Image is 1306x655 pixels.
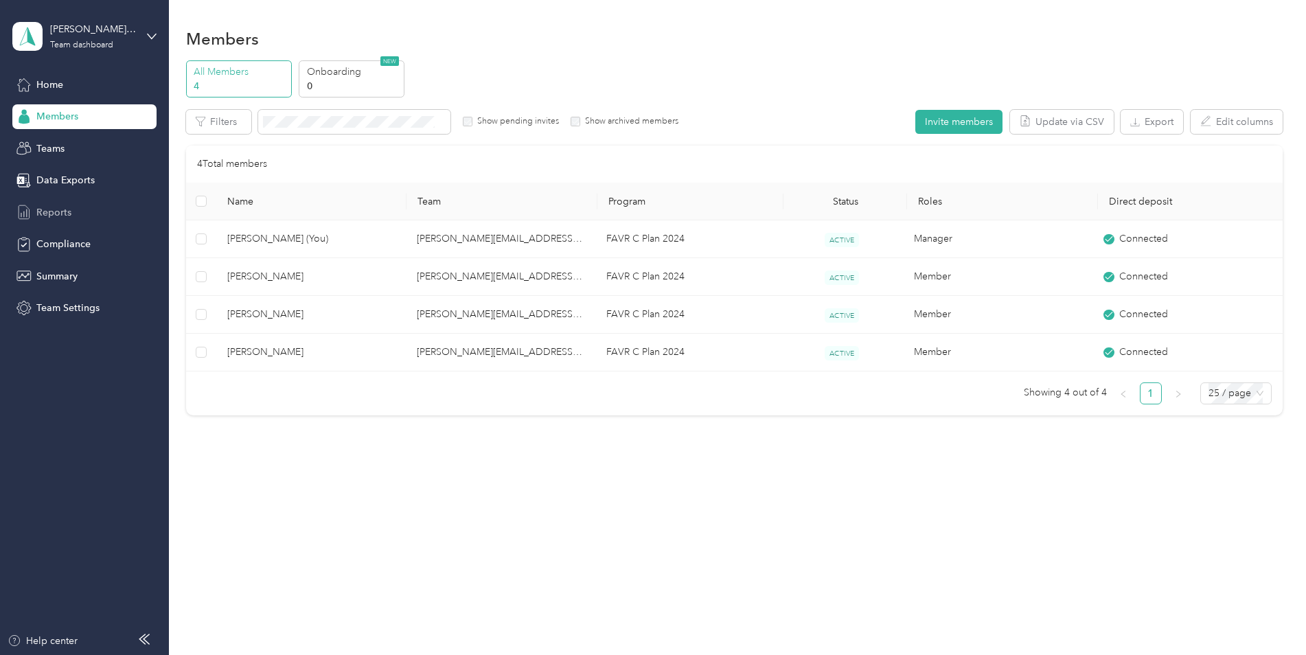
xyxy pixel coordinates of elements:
[1119,231,1168,246] span: Connected
[903,258,1092,296] td: Member
[194,65,287,79] p: All Members
[50,41,113,49] div: Team dashboard
[1121,110,1183,134] button: Export
[36,78,63,92] span: Home
[36,205,71,220] span: Reports
[36,141,65,156] span: Teams
[907,183,1098,220] th: Roles
[216,334,406,371] td: George Miller
[825,308,859,323] span: ACTIVE
[36,301,100,315] span: Team Settings
[406,334,595,371] td: braxton.maske@convergint.com
[307,65,400,79] p: Onboarding
[1140,382,1162,404] li: 1
[50,22,136,36] div: [PERSON_NAME][EMAIL_ADDRESS][PERSON_NAME][DOMAIN_NAME]
[216,296,406,334] td: Anna Holland
[186,32,259,46] h1: Members
[1112,382,1134,404] button: left
[406,220,595,258] td: braxton.maske@convergint.com
[1167,382,1189,404] li: Next Page
[307,79,400,93] p: 0
[216,220,406,258] td: Braxton Maske (You)
[903,296,1092,334] td: Member
[36,173,95,187] span: Data Exports
[8,634,78,648] button: Help center
[1141,383,1161,404] a: 1
[36,237,91,251] span: Compliance
[186,110,251,134] button: Filters
[227,307,395,322] span: [PERSON_NAME]
[1119,269,1168,284] span: Connected
[825,233,859,247] span: ACTIVE
[406,183,597,220] th: Team
[1229,578,1306,655] iframe: Everlance-gr Chat Button Frame
[36,109,78,124] span: Members
[903,220,1092,258] td: Manager
[595,334,780,371] td: FAVR C Plan 2024
[915,110,1003,134] button: Invite members
[1119,390,1127,398] span: left
[216,258,406,296] td: Michael Cooley
[197,157,267,172] p: 4 Total members
[1191,110,1283,134] button: Edit columns
[783,183,908,220] th: Status
[227,196,396,207] span: Name
[227,269,395,284] span: [PERSON_NAME]
[1098,183,1289,220] th: Direct deposit
[1119,345,1168,360] span: Connected
[1208,383,1263,404] span: 25 / page
[597,183,783,220] th: Program
[1200,382,1272,404] div: Page Size
[580,115,678,128] label: Show archived members
[472,115,559,128] label: Show pending invites
[216,183,407,220] th: Name
[1119,307,1168,322] span: Connected
[595,258,780,296] td: FAVR C Plan 2024
[1167,382,1189,404] button: right
[825,346,859,360] span: ACTIVE
[595,296,780,334] td: FAVR C Plan 2024
[406,296,595,334] td: braxton.maske@convergint.com
[380,56,399,66] span: NEW
[825,271,859,285] span: ACTIVE
[1010,110,1114,134] button: Update via CSV
[406,258,595,296] td: braxton.maske@convergint.com
[227,231,395,246] span: [PERSON_NAME] (You)
[1174,390,1182,398] span: right
[595,220,780,258] td: FAVR C Plan 2024
[1112,382,1134,404] li: Previous Page
[227,345,395,360] span: [PERSON_NAME]
[194,79,287,93] p: 4
[903,334,1092,371] td: Member
[1024,382,1107,403] span: Showing 4 out of 4
[36,269,78,284] span: Summary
